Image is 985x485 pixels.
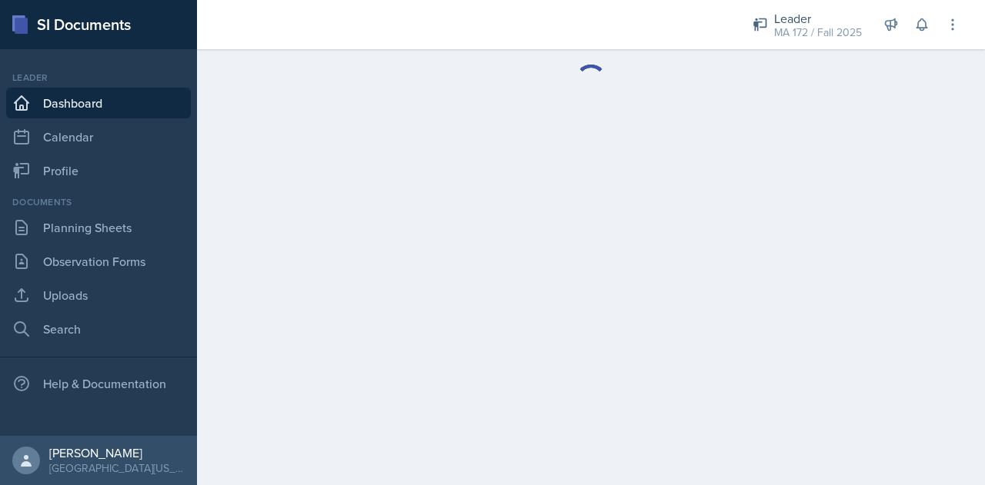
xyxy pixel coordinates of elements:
a: Uploads [6,280,191,311]
a: Profile [6,155,191,186]
div: Leader [6,71,191,85]
div: Documents [6,195,191,209]
a: Planning Sheets [6,212,191,243]
a: Observation Forms [6,246,191,277]
div: [GEOGRAPHIC_DATA][US_STATE] in [GEOGRAPHIC_DATA] [49,460,185,476]
a: Calendar [6,121,191,152]
div: MA 172 / Fall 2025 [774,25,862,41]
div: [PERSON_NAME] [49,445,185,460]
a: Search [6,314,191,344]
a: Dashboard [6,88,191,118]
div: Help & Documentation [6,368,191,399]
div: Leader [774,9,862,28]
